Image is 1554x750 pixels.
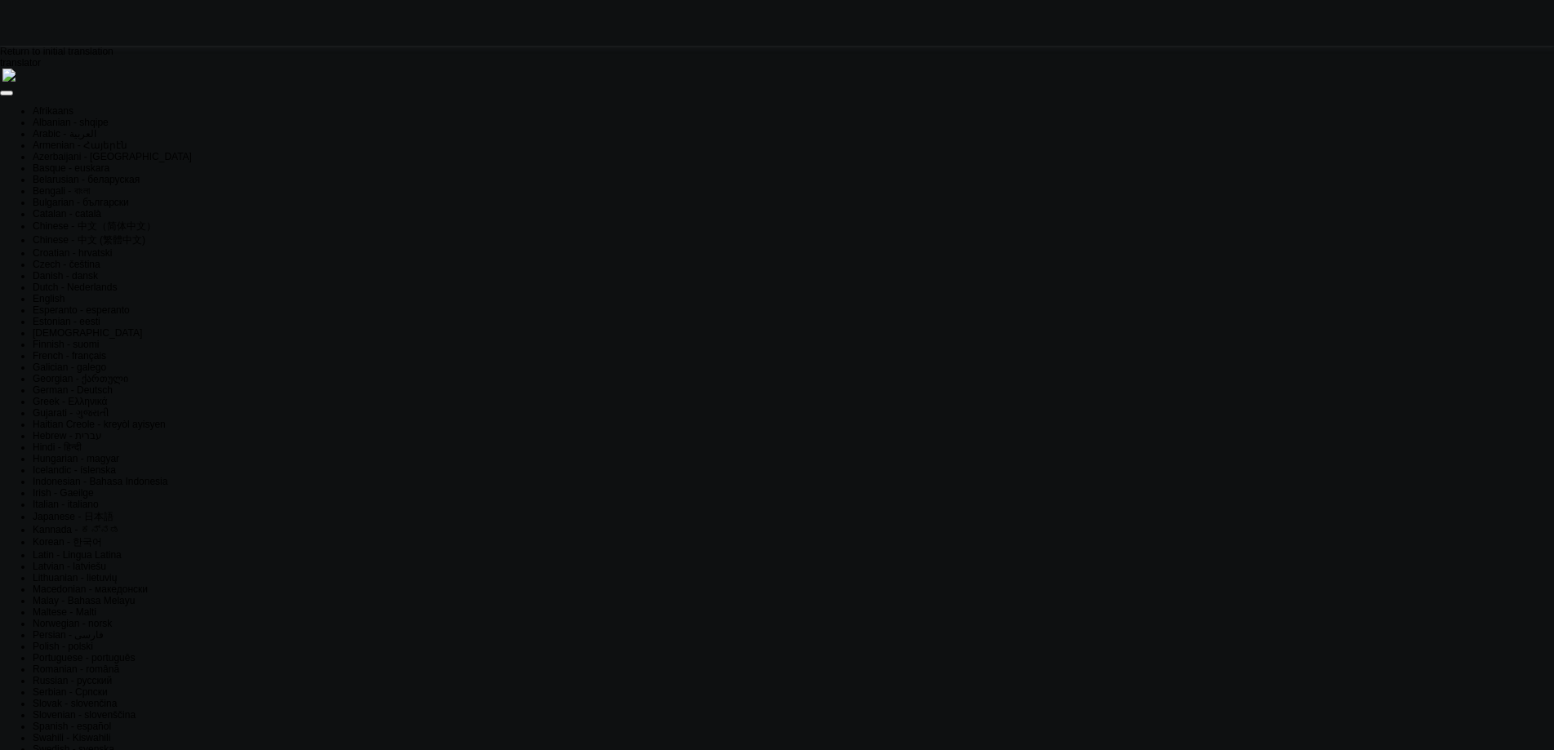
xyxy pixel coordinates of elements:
[33,350,106,362] a: French - français
[33,524,120,535] a: Kannada - ಕನ್ನಡ
[33,629,104,641] a: Persian - ‎‫فارسی‬‎
[33,259,100,270] a: Czech - čeština
[33,282,117,293] a: Dutch - Nederlands
[33,732,110,743] a: Swahili - Kiswahili
[33,105,73,117] a: Afrikaans
[33,339,99,350] a: Finnish - suomi
[33,487,94,499] a: Irish - Gaeilge
[33,185,90,197] a: Bengali - বাংলা
[2,69,16,82] img: right-arrow.png
[33,595,135,606] a: Malay - Bahasa Melayu
[33,536,102,548] a: Korean - 한국어
[33,128,96,140] a: Arabic - ‎‫العربية‬‎
[33,572,117,584] a: Lithuanian - lietuvių
[33,721,111,732] a: Spanish - español
[33,316,100,327] a: Estonian - eesti
[33,162,109,174] a: Basque - euskara
[33,327,142,339] a: [DEMOGRAPHIC_DATA]
[33,208,101,220] a: Catalan - català
[33,709,136,721] a: Slovenian - slovenščina
[33,686,108,698] a: Serbian - Српски
[33,641,93,652] a: Polish - polski
[33,384,113,396] a: German - Deutsch
[33,117,109,128] a: Albanian - shqipe
[33,197,129,208] a: Bulgarian - български
[33,584,148,595] a: Macedonian - македонски
[33,151,192,162] a: Azerbaijani - [GEOGRAPHIC_DATA]
[33,549,122,561] a: Latin - Lingua Latina
[33,453,119,464] a: Hungarian - magyar
[33,174,140,185] a: Belarusian - беларуская
[33,606,96,618] a: Maltese - Malti
[33,499,99,510] a: Italian - italiano
[33,220,156,232] a: Chinese - 中文（简体中文）
[33,675,112,686] a: Russian - русский
[33,464,116,476] a: Icelandic - íslenska
[33,407,109,419] a: Gujarati - ગુજરાતી
[33,396,107,407] a: Greek - Ελληνικά
[33,698,117,709] a: Slovak - slovenčina
[33,293,65,304] a: English
[33,511,114,522] a: Japanese - 日本語
[33,561,106,572] a: Latvian - latviešu
[33,140,127,151] a: Armenian - Հայերէն
[33,373,128,384] a: Georgian - ქართული
[33,270,98,282] a: Danish - dansk
[33,442,82,453] a: Hindi - हिन्दी
[33,430,102,442] a: Hebrew - ‎‫עברית‬‎
[33,247,112,259] a: Croatian - hrvatski
[33,476,167,487] a: Indonesian - Bahasa Indonesia
[33,419,166,430] a: Haitian Creole - kreyòl ayisyen
[33,234,145,246] a: Chinese - 中文 (繁體中文)
[33,652,135,663] a: Portuguese - português
[33,663,119,675] a: Romanian - română
[33,618,112,629] a: Norwegian - norsk
[33,362,106,373] a: Galician - galego
[33,304,130,316] a: Esperanto - esperanto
